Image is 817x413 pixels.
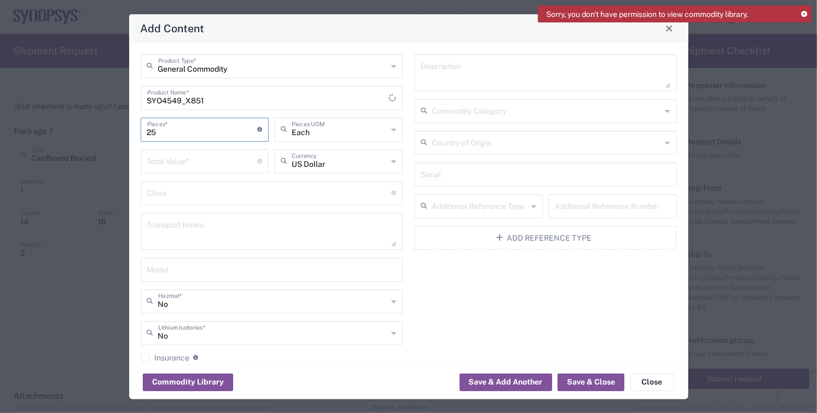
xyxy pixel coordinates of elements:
button: Save & Close [558,374,624,391]
span: Sorry, you don't have permission to view commodity library. [546,9,748,19]
button: Add Reference Type [414,226,677,250]
h4: Add Content [140,20,204,36]
button: Close [630,374,674,391]
label: Insurance [141,353,190,362]
button: Commodity Library [143,374,233,391]
button: Save & Add Another [460,374,552,391]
